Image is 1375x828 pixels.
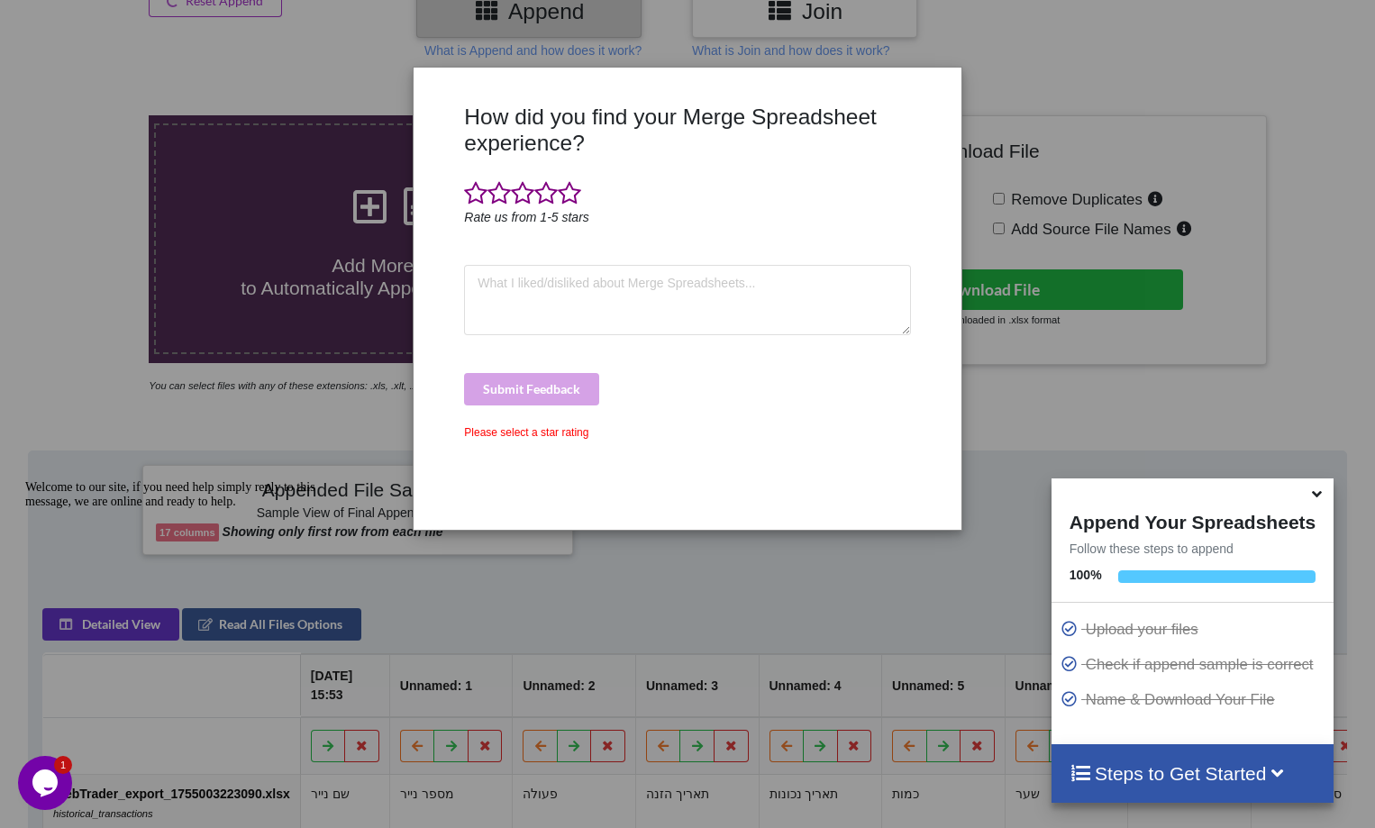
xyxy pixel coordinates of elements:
iframe: chat widget [18,756,76,810]
div: Welcome to our site, if you need help simply reply to this message, we are online and ready to help. [7,7,332,36]
p: Name & Download Your File [1061,688,1329,711]
i: Rate us from 1-5 stars [464,210,589,224]
h3: How did you find your Merge Spreadsheet experience? [464,104,910,157]
h4: Append Your Spreadsheets [1052,506,1334,533]
span: Welcome to our site, if you need help simply reply to this message, we are online and ready to help. [7,7,297,35]
p: Upload your files [1061,618,1329,641]
p: Follow these steps to append [1052,540,1334,558]
p: Check if append sample is correct [1061,653,1329,676]
b: 100 % [1070,568,1102,582]
iframe: chat widget [18,473,342,747]
div: Please select a star rating [464,424,910,441]
h4: Steps to Get Started [1070,762,1316,785]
